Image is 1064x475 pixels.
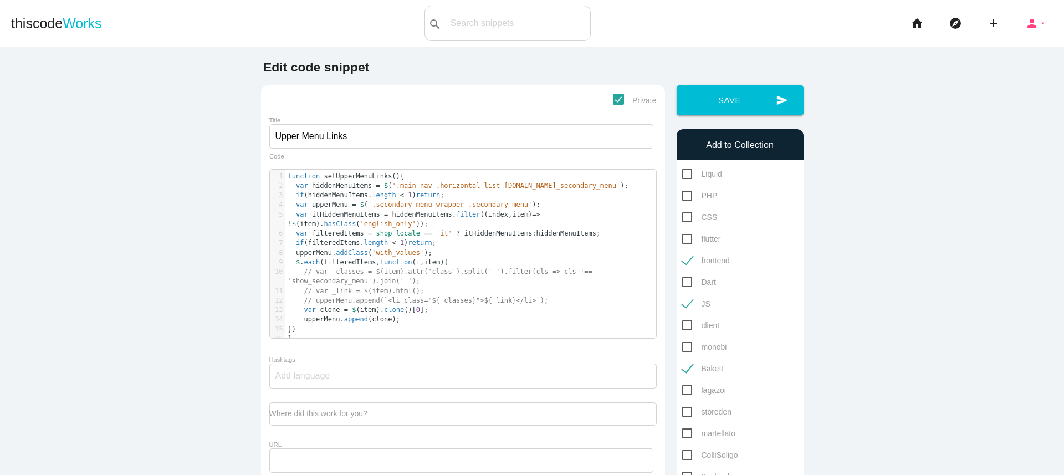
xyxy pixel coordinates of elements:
div: 11 [270,287,285,296]
label: Code [269,153,284,160]
i: explore [949,6,962,41]
span: Liquid [682,167,722,181]
span: $ [360,201,364,208]
span: var [296,211,308,218]
b: Edit code snippet [263,60,369,74]
span: if [296,191,304,199]
i: send [776,85,788,115]
div: 4 [270,200,285,210]
span: shop_locale [376,229,420,237]
span: clone [372,315,392,323]
span: return [416,191,440,199]
span: martellato [682,427,735,441]
span: JS [682,297,710,311]
span: = [376,182,380,190]
span: setUpperMenuLinks [324,172,392,180]
span: $ [292,220,296,228]
span: . ( ); [288,315,400,323]
span: // upperMenu.append(`<li class="${_classes}">${_link}</li>`); [304,297,548,304]
span: clone [384,306,404,314]
span: hasClass [324,220,356,228]
span: item [424,258,440,266]
span: 'with_values' [372,249,424,257]
span: append [344,315,368,323]
a: thiscodeWorks [11,6,102,41]
i: add [987,6,1000,41]
span: frontend [682,254,730,268]
span: ( . ) ; [288,191,444,199]
div: 5 [270,210,285,219]
span: ColliSoligo [682,448,738,462]
span: Works [63,16,101,31]
span: // var _link = $(item).html(); [304,287,424,295]
label: Hashtags [269,356,295,363]
span: = [352,201,356,208]
span: hiddenMenuItems [392,211,452,218]
span: (){ [288,172,405,180]
span: Private [613,94,657,108]
div: 3 [270,191,285,200]
span: length [364,239,388,247]
label: Title [269,117,281,124]
span: hiddenMenuItems [536,229,596,237]
span: 0 [416,306,420,314]
span: upperMenu [296,249,332,257]
i: person [1025,6,1039,41]
span: filter [456,211,480,218]
span: . ( , ( , ){ [288,258,448,266]
div: 9 [270,258,285,267]
span: monobi [682,340,727,354]
span: < [392,239,396,247]
span: '.secondary_menu_wrapper .secondary_menu' [368,201,532,208]
span: }) [288,325,296,333]
span: storeden [682,405,731,419]
i: arrow_drop_down [1039,6,1047,41]
div: 16 [270,334,285,344]
span: function [380,258,412,266]
div: 8 [270,248,285,258]
span: return [408,239,432,247]
label: Where did this work for you? [269,409,367,418]
span: filteredItems [308,239,360,247]
button: search [425,6,445,40]
span: : ; [288,229,601,237]
div: 12 [270,296,285,305]
div: 1 [270,172,285,181]
span: var [296,229,308,237]
span: var [296,182,308,190]
span: itHiddenMenuItems [312,211,380,218]
span: function [288,172,320,180]
button: sendSave [677,85,804,115]
span: $ [384,182,388,190]
span: PHP [682,189,718,203]
span: var [296,201,308,208]
span: upperMenu [312,201,348,208]
span: hiddenMenuItems [312,182,372,190]
span: flutter [682,232,721,246]
span: == [424,229,432,237]
span: // var _classes = $(item).attr('class').split(' ').filter(cls => cls !== 'show_secondary_menu').j... [288,268,596,285]
span: = [368,229,372,237]
span: upperMenu [304,315,340,323]
span: 'it' [436,229,452,237]
h6: Add to Collection [682,140,798,150]
span: CSS [682,211,718,224]
span: filteredItems [312,229,364,237]
span: addClass [336,249,368,257]
span: itHiddenMenuItems [464,229,533,237]
span: } [288,335,292,343]
div: 2 [270,181,285,191]
span: if [296,239,304,247]
div: 10 [270,267,285,277]
span: clone [320,306,340,314]
i: home [910,6,924,41]
span: item [360,306,376,314]
div: 15 [270,325,285,334]
span: => [532,211,540,218]
span: $ [352,306,356,314]
span: ? [456,229,460,237]
span: i [416,258,420,266]
i: search [428,7,442,42]
span: < [400,191,404,199]
span: 'english_only' [360,220,416,228]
